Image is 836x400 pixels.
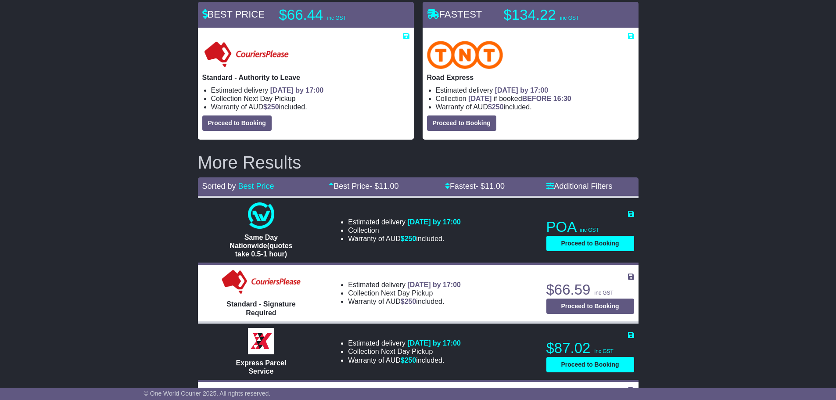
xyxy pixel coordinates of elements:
[263,103,279,111] span: $
[546,281,634,299] p: $66.59
[436,103,634,111] li: Warranty of AUD included.
[405,357,416,364] span: 250
[230,234,292,258] span: Same Day Nationwide(quotes take 0.5-1 hour)
[270,86,324,94] span: [DATE] by 17:00
[445,182,505,191] a: Fastest- $11.00
[348,234,461,243] li: Warranty of AUD included.
[348,226,461,234] li: Collection
[379,182,398,191] span: 11.00
[198,153,639,172] h2: More Results
[546,182,613,191] a: Additional Filters
[202,9,265,20] span: BEST PRICE
[546,218,634,236] p: POA
[348,289,461,297] li: Collection
[436,94,634,103] li: Collection
[468,95,492,102] span: [DATE]
[202,41,291,69] img: Couriers Please: Standard - Authority to Leave
[560,15,579,21] span: inc GST
[202,115,272,131] button: Proceed to Booking
[381,289,433,297] span: Next Day Pickup
[348,347,461,356] li: Collection
[220,269,303,295] img: Couriers Please: Standard - Signature Required
[427,9,482,20] span: FASTEST
[492,103,504,111] span: 250
[401,357,416,364] span: $
[348,218,461,226] li: Estimated delivery
[348,356,461,364] li: Warranty of AUD included.
[202,73,409,82] p: Standard - Authority to Leave
[427,41,503,69] img: TNT Domestic: Road Express
[546,339,634,357] p: $87.02
[546,236,634,251] button: Proceed to Booking
[427,115,496,131] button: Proceed to Booking
[488,103,504,111] span: $
[248,328,274,354] img: Border Express: Express Parcel Service
[202,182,236,191] span: Sorted by
[248,202,274,229] img: One World Courier: Same Day Nationwide(quotes take 0.5-1 hour)
[348,339,461,347] li: Estimated delivery
[504,6,614,24] p: $134.22
[211,86,409,94] li: Estimated delivery
[267,103,279,111] span: 250
[546,357,634,372] button: Proceed to Booking
[427,73,634,82] p: Road Express
[485,182,505,191] span: 11.00
[553,95,571,102] span: 16:30
[436,86,634,94] li: Estimated delivery
[407,339,461,347] span: [DATE] by 17:00
[144,390,271,397] span: © One World Courier 2025. All rights reserved.
[236,359,287,375] span: Express Parcel Service
[595,290,614,296] span: inc GST
[405,298,416,305] span: 250
[370,182,398,191] span: - $
[595,348,614,354] span: inc GST
[381,348,433,355] span: Next Day Pickup
[495,86,549,94] span: [DATE] by 17:00
[522,95,552,102] span: BEFORE
[211,103,409,111] li: Warranty of AUD included.
[329,182,398,191] a: Best Price- $11.00
[407,281,461,288] span: [DATE] by 17:00
[401,235,416,242] span: $
[407,218,461,226] span: [DATE] by 17:00
[211,94,409,103] li: Collection
[327,15,346,21] span: inc GST
[244,95,295,102] span: Next Day Pickup
[476,182,505,191] span: - $
[226,300,295,316] span: Standard - Signature Required
[468,95,571,102] span: if booked
[401,298,416,305] span: $
[580,227,599,233] span: inc GST
[405,235,416,242] span: 250
[546,299,634,314] button: Proceed to Booking
[238,182,274,191] a: Best Price
[348,297,461,306] li: Warranty of AUD included.
[348,281,461,289] li: Estimated delivery
[279,6,389,24] p: $66.44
